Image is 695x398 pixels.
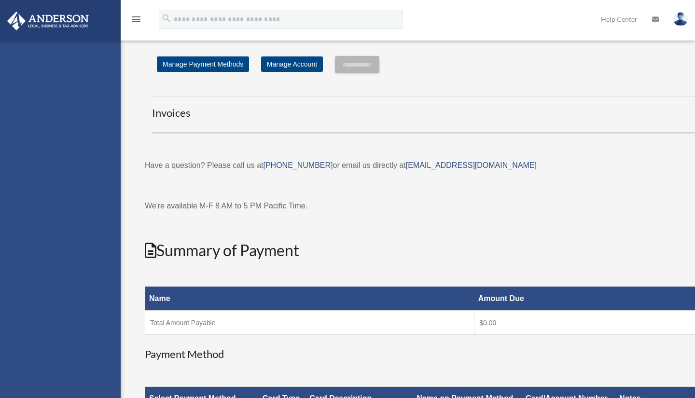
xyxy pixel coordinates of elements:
[130,14,142,25] i: menu
[130,17,142,25] a: menu
[261,56,323,72] a: Manage Account
[4,12,92,30] img: Anderson Advisors Platinum Portal
[406,161,537,169] a: [EMAIL_ADDRESS][DOMAIN_NAME]
[673,12,688,26] img: User Pic
[157,56,249,72] a: Manage Payment Methods
[161,13,172,24] i: search
[145,287,474,311] th: Name
[145,311,474,335] td: Total Amount Payable
[263,161,333,169] a: [PHONE_NUMBER]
